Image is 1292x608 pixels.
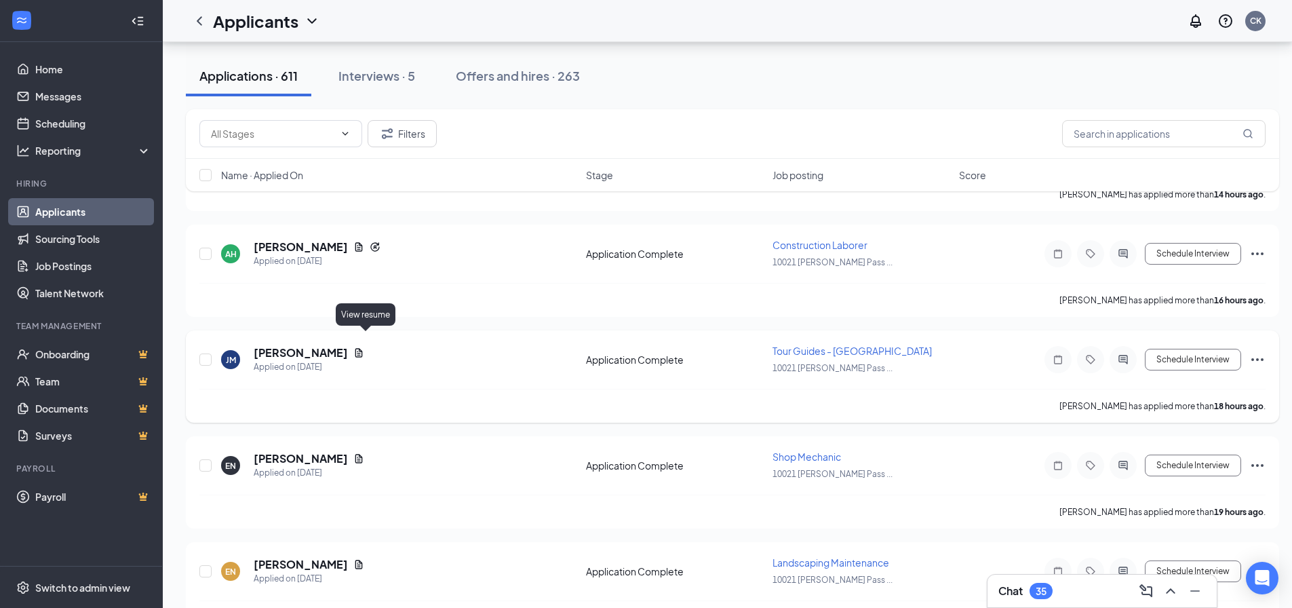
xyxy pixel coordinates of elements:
h5: [PERSON_NAME] [254,557,348,572]
svg: ChevronDown [304,13,320,29]
div: Interviews · 5 [338,67,415,84]
b: 18 hours ago [1214,401,1264,411]
svg: Note [1050,248,1066,259]
span: Landscaping Maintenance [772,556,889,569]
svg: Note [1050,354,1066,365]
div: AH [225,248,237,260]
p: [PERSON_NAME] has applied more than . [1059,294,1266,306]
svg: ActiveChat [1115,248,1131,259]
button: Schedule Interview [1145,560,1241,582]
svg: Document [353,242,364,252]
svg: ComposeMessage [1138,583,1154,599]
div: Hiring [16,178,149,189]
button: Minimize [1184,580,1206,602]
div: Payroll [16,463,149,474]
a: Applicants [35,198,151,225]
svg: QuestionInfo [1217,13,1234,29]
input: All Stages [211,126,334,141]
a: TeamCrown [35,368,151,395]
svg: Minimize [1187,583,1203,599]
div: Application Complete [586,247,764,261]
span: 10021 [PERSON_NAME] Pass ... [772,469,893,479]
div: Application Complete [586,565,764,578]
span: Construction Laborer [772,239,867,251]
h5: [PERSON_NAME] [254,345,348,360]
svg: Ellipses [1249,351,1266,368]
span: Score [959,168,986,182]
button: Filter Filters [368,120,437,147]
button: Schedule Interview [1145,349,1241,370]
a: OnboardingCrown [35,341,151,368]
svg: ChevronLeft [191,13,208,29]
svg: ChevronUp [1162,583,1179,599]
div: Team Management [16,320,149,332]
svg: Document [353,347,364,358]
div: Switch to admin view [35,581,130,594]
a: Job Postings [35,252,151,280]
div: JM [226,354,236,366]
svg: Document [353,559,364,570]
span: 10021 [PERSON_NAME] Pass ... [772,363,893,373]
svg: ActiveChat [1115,354,1131,365]
svg: WorkstreamLogo [15,14,28,27]
div: Application Complete [586,459,764,472]
a: Sourcing Tools [35,225,151,252]
span: Tour Guides - [GEOGRAPHIC_DATA] [772,345,932,357]
span: Stage [586,168,613,182]
input: Search in applications [1062,120,1266,147]
a: PayrollCrown [35,483,151,510]
a: Talent Network [35,280,151,307]
svg: Filter [379,126,395,142]
a: Home [35,56,151,83]
a: Scheduling [35,110,151,137]
button: Schedule Interview [1145,455,1241,476]
a: SurveysCrown [35,422,151,449]
button: ChevronUp [1160,580,1181,602]
svg: Ellipses [1249,457,1266,474]
h5: [PERSON_NAME] [254,451,348,466]
h3: Chat [998,584,1023,598]
svg: Tag [1082,354,1099,365]
b: 19 hours ago [1214,507,1264,517]
svg: Settings [16,581,30,594]
b: 16 hours ago [1214,295,1264,305]
svg: Analysis [16,144,30,157]
button: ComposeMessage [1135,580,1157,602]
svg: Ellipses [1249,246,1266,262]
div: Offers and hires · 263 [456,67,580,84]
div: Applied on [DATE] [254,254,380,268]
button: Schedule Interview [1145,243,1241,265]
svg: Notifications [1188,13,1204,29]
p: [PERSON_NAME] has applied more than . [1059,506,1266,518]
span: 10021 [PERSON_NAME] Pass ... [772,257,893,267]
div: Applied on [DATE] [254,466,364,480]
svg: ChevronDown [340,128,351,139]
a: DocumentsCrown [35,395,151,422]
div: View resume [336,303,395,326]
svg: ActiveChat [1115,460,1131,471]
svg: Tag [1082,248,1099,259]
div: 35 [1036,586,1046,597]
div: Applied on [DATE] [254,360,364,374]
span: 10021 [PERSON_NAME] Pass ... [772,575,893,585]
span: Job posting [772,168,823,182]
div: EN [225,566,236,577]
div: CK [1250,15,1261,26]
h1: Applicants [213,9,298,33]
svg: Document [353,453,364,464]
span: Name · Applied On [221,168,303,182]
p: [PERSON_NAME] has applied more than . [1059,400,1266,412]
div: Applied on [DATE] [254,572,364,586]
svg: Tag [1082,566,1099,577]
svg: Tag [1082,460,1099,471]
div: EN [225,460,236,472]
svg: MagnifyingGlass [1242,128,1253,139]
h5: [PERSON_NAME] [254,240,348,254]
svg: ActiveChat [1115,566,1131,577]
svg: Note [1050,460,1066,471]
span: Shop Mechanic [772,451,841,463]
div: Open Intercom Messenger [1246,562,1278,594]
div: Applications · 611 [199,67,298,84]
svg: Reapply [370,242,380,252]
